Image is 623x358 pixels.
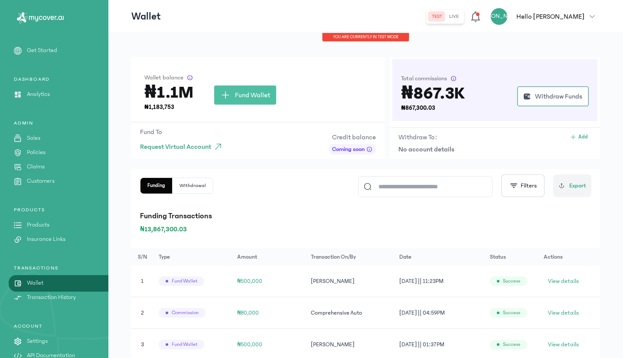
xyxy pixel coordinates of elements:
[235,90,270,100] span: Fund Wallet
[548,340,579,349] span: View details
[394,248,485,266] th: Date
[544,338,583,351] button: View details
[27,293,76,302] p: Transaction History
[306,248,394,266] th: Transaction on/by
[401,86,465,100] h3: ₦867.3K
[232,248,306,266] th: Amount
[140,178,173,194] button: Funding
[141,278,144,284] span: 1
[490,8,600,25] button: [PERSON_NAME]Hello [PERSON_NAME]
[553,174,591,197] button: Export
[141,342,144,348] span: 3
[490,8,508,25] div: [PERSON_NAME]
[153,248,232,266] th: Type
[538,248,600,266] th: Actions
[485,248,539,266] th: Status
[27,337,48,346] p: Settings
[140,139,227,154] button: Request Virtual Account
[140,210,591,222] p: Funding Transactions
[394,266,485,297] td: [DATE] || 11:23PM
[306,266,394,297] td: [PERSON_NAME]
[578,134,588,141] span: Add
[27,90,50,99] p: Analytics
[398,132,437,142] p: Withdraw To:
[566,132,591,142] button: Add
[237,278,263,284] span: ₦500,000
[172,341,197,348] span: Fund wallet
[27,148,46,157] p: Policies
[548,309,579,317] span: View details
[535,91,582,102] span: Withdraw Funds
[173,178,213,194] button: Withdrawal
[144,73,183,82] span: Wallet balance
[517,86,589,106] button: Withdraw Funds
[131,248,153,266] th: S/N
[27,235,65,244] p: Insurance Links
[237,310,259,316] span: ₦80,000
[569,181,586,190] span: Export
[446,11,462,22] button: live
[214,85,276,105] button: Fund Wallet
[27,220,49,230] p: Products
[27,134,40,143] p: Sales
[544,274,583,288] button: View details
[401,104,465,112] p: ₦867,300.03
[27,177,55,186] p: Customers
[27,279,43,288] p: Wallet
[401,74,447,83] span: Total commissions
[172,278,197,285] span: Fund wallet
[141,310,144,316] span: 2
[398,144,591,154] p: No account details
[131,10,161,23] p: Wallet
[27,46,57,55] p: Get Started
[144,103,193,112] p: ₦1,183,753
[329,132,376,142] p: Credit balance
[140,141,211,152] span: Request Virtual Account
[27,162,45,171] p: Claims
[140,224,591,234] p: ₦13,867,300.03
[144,85,193,99] h3: ₦1.1M
[501,174,545,197] button: Filters
[237,342,263,348] span: ₦500,000
[503,341,520,348] span: success
[503,309,520,316] span: success
[548,277,579,286] span: View details
[544,306,583,320] button: View details
[140,127,227,137] p: Fund To
[503,278,520,285] span: success
[322,33,409,42] div: You are currently in TEST MODE
[516,11,584,22] p: Hello [PERSON_NAME]
[172,309,199,316] span: Commission
[428,11,446,22] button: test
[306,297,394,329] td: Comprehensive Auto
[332,145,365,154] span: Coming soon
[394,297,485,329] td: [DATE] || 04:59PM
